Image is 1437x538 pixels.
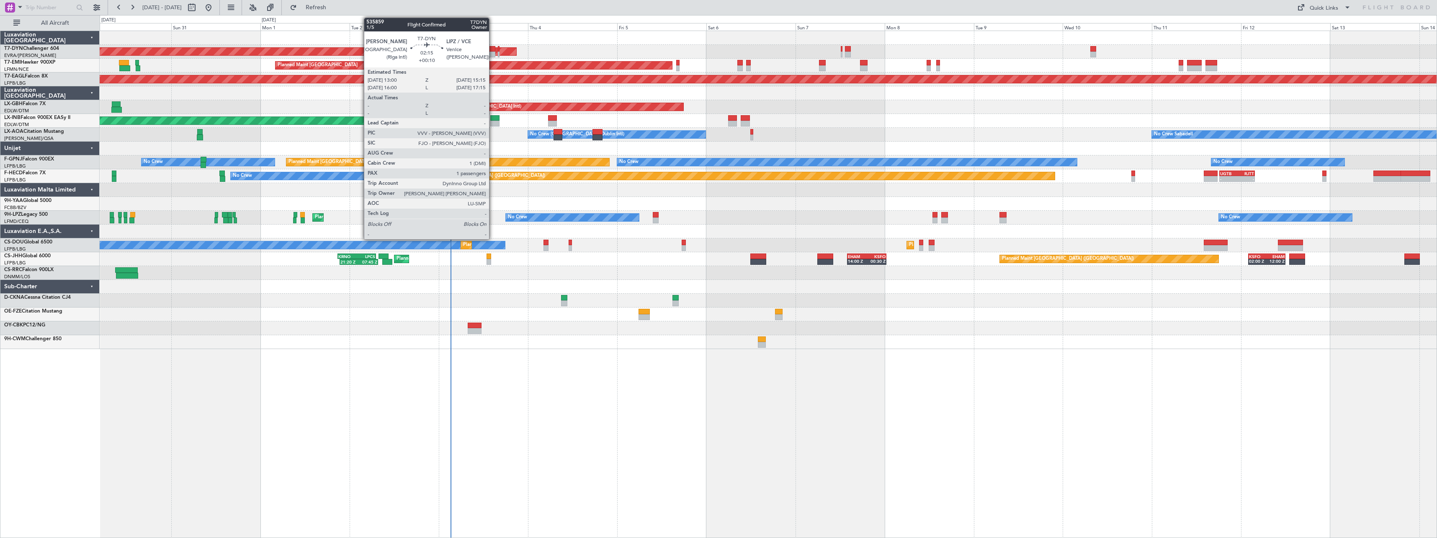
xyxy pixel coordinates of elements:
[4,336,62,341] a: 9H-CWMChallenger 850
[4,80,26,86] a: LFPB/LBG
[530,128,624,141] div: No Crew [GEOGRAPHIC_DATA] (Dublin Intl)
[338,254,357,259] div: KRNO
[1002,253,1134,265] div: Planned Maint [GEOGRAPHIC_DATA] ([GEOGRAPHIC_DATA])
[706,23,796,31] div: Sat 6
[233,170,252,182] div: No Crew
[4,74,48,79] a: T7-EAGLFalcon 8X
[1154,128,1193,141] div: No Crew Sabadell
[4,129,64,134] a: LX-AOACitation Mustang
[4,198,23,203] span: 9H-YAA
[1152,23,1241,31] div: Thu 11
[1310,4,1338,13] div: Quick Links
[4,60,55,65] a: T7-EMIHawker 900XP
[101,17,116,24] div: [DATE]
[1220,176,1237,181] div: -
[867,254,886,259] div: KSFO
[144,156,163,168] div: No Crew
[82,23,172,31] div: Sat 30
[142,4,182,11] span: [DATE] - [DATE]
[885,23,974,31] div: Mon 8
[4,295,24,300] span: D-CKNA
[1063,23,1152,31] div: Wed 10
[848,259,867,264] div: 14:00 Z
[340,259,359,264] div: 21:20 Z
[909,239,1041,251] div: Planned Maint [GEOGRAPHIC_DATA] ([GEOGRAPHIC_DATA])
[4,163,26,169] a: LFPB/LBG
[463,239,595,251] div: Planned Maint [GEOGRAPHIC_DATA] ([GEOGRAPHIC_DATA])
[4,60,21,65] span: T7-EMI
[528,23,617,31] div: Thu 4
[9,16,91,30] button: All Aircraft
[1237,171,1254,176] div: RJTT
[1213,156,1233,168] div: No Crew
[4,295,71,300] a: D-CKNACessna Citation CJ4
[4,171,46,176] a: F-HECDFalcon 7X
[278,59,358,72] div: Planned Maint [GEOGRAPHIC_DATA]
[4,157,54,162] a: F-GPNJFalcon 900EX
[4,323,45,328] a: OY-CBKPC12/NG
[4,267,22,272] span: CS-RRC
[299,5,334,10] span: Refresh
[397,253,528,265] div: Planned Maint [GEOGRAPHIC_DATA] ([GEOGRAPHIC_DATA])
[867,259,886,264] div: 00:30 Z
[4,267,54,272] a: CS-RRCFalcon 900LX
[1293,1,1355,14] button: Quick Links
[22,20,88,26] span: All Aircraft
[171,23,260,31] div: Sun 31
[4,101,46,106] a: LX-GBHFalcon 7X
[4,198,52,203] a: 9H-YAAGlobal 5000
[1220,171,1237,176] div: UGTB
[4,253,22,259] span: CS-JHH
[413,170,545,182] div: Planned Maint [GEOGRAPHIC_DATA] ([GEOGRAPHIC_DATA])
[1221,211,1240,224] div: No Crew
[4,52,56,59] a: EVRA/[PERSON_NAME]
[974,23,1063,31] div: Tue 9
[4,46,23,51] span: T7-DYN
[4,135,54,142] a: [PERSON_NAME]/QSA
[1267,254,1285,259] div: EHAM
[359,259,377,264] div: 07:45 Z
[260,23,350,31] div: Mon 1
[4,336,26,341] span: 9H-CWM
[4,129,23,134] span: LX-AOA
[4,157,22,162] span: F-GPNJ
[381,101,521,113] div: Planned Maint [GEOGRAPHIC_DATA] ([GEOGRAPHIC_DATA] Intl)
[4,309,62,314] a: OE-FZECitation Mustang
[4,212,48,217] a: 9H-LPZLegacy 500
[1330,23,1419,31] div: Sat 13
[1249,259,1267,264] div: 02:00 Z
[4,246,26,252] a: LFPB/LBG
[4,46,59,51] a: T7-DYNChallenger 604
[286,1,336,14] button: Refresh
[4,204,26,211] a: FCBB/BZV
[4,122,29,128] a: EDLW/DTM
[4,218,28,225] a: LFMD/CEQ
[617,23,706,31] div: Fri 5
[1237,176,1254,181] div: -
[4,253,51,259] a: CS-JHHGlobal 6000
[4,115,21,120] span: LX-INB
[4,240,52,245] a: CS-DOUGlobal 6500
[4,101,23,106] span: LX-GBH
[1249,254,1267,259] div: KSFO
[4,260,26,266] a: LFPB/LBG
[26,1,74,14] input: Trip Number
[4,309,22,314] span: OE-FZE
[4,115,70,120] a: LX-INBFalcon 900EX EASy II
[4,240,24,245] span: CS-DOU
[262,17,276,24] div: [DATE]
[350,23,439,31] div: Tue 2
[439,23,528,31] div: Wed 3
[357,254,375,259] div: LPCS
[4,66,29,72] a: LFMN/NCE
[288,156,420,168] div: Planned Maint [GEOGRAPHIC_DATA] ([GEOGRAPHIC_DATA])
[848,254,867,259] div: EHAM
[508,211,527,224] div: No Crew
[619,156,639,168] div: No Crew
[796,23,885,31] div: Sun 7
[1267,259,1285,264] div: 12:00 Z
[4,171,23,176] span: F-HECD
[4,108,29,114] a: EDLW/DTM
[4,177,26,183] a: LFPB/LBG
[1241,23,1330,31] div: Fri 12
